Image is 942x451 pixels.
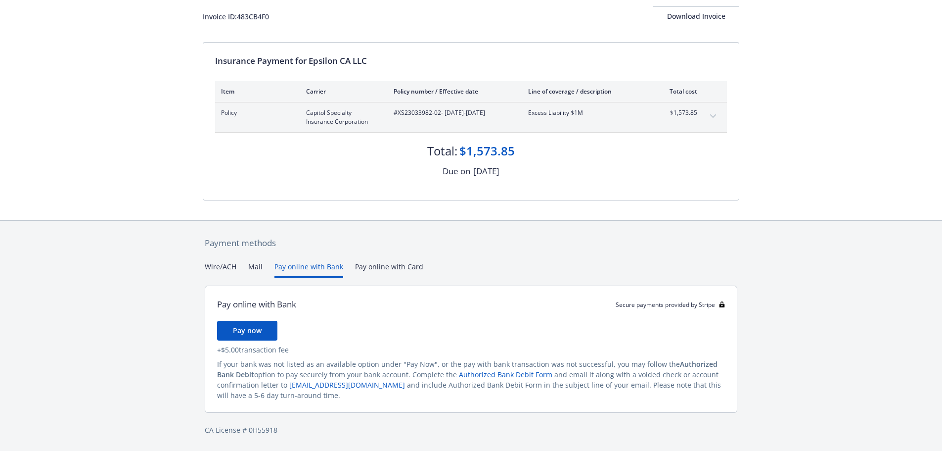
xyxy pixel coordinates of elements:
span: #XS23033982-02 - [DATE]-[DATE] [394,108,512,117]
div: + $5.00 transaction fee [217,345,725,355]
div: CA License # 0H55918 [205,425,737,435]
span: Policy [221,108,290,117]
button: expand content [705,108,721,124]
span: Authorized Bank Debit [217,359,718,379]
div: Carrier [306,87,378,96]
button: Pay now [217,321,277,341]
button: Pay online with Card [355,261,423,278]
div: Payment methods [205,237,737,250]
span: Excess Liability $1M [528,108,644,117]
button: Wire/ACH [205,261,236,278]
div: Due on [443,165,470,178]
a: Authorized Bank Debit Form [459,370,552,379]
span: Capitol Specialty Insurance Corporation [306,108,378,126]
div: $1,573.85 [459,143,515,159]
div: Secure payments provided by Stripe [616,301,725,309]
span: Pay now [233,326,262,335]
span: $1,573.85 [660,108,697,117]
div: Pay online with Bank [217,298,296,311]
div: Policy number / Effective date [394,87,512,96]
div: Total cost [660,87,697,96]
div: Line of coverage / description [528,87,644,96]
button: Pay online with Bank [274,261,343,278]
div: Insurance Payment for Epsilon CA LLC [215,54,727,67]
a: [EMAIL_ADDRESS][DOMAIN_NAME] [289,380,405,390]
div: Item [221,87,290,96]
div: If your bank was not listed as an available option under "Pay Now", or the pay with bank transact... [217,359,725,401]
button: Mail [248,261,263,278]
div: Total: [427,143,457,159]
div: Download Invoice [653,7,739,26]
div: [DATE] [473,165,499,178]
div: Invoice ID: 483CB4F0 [203,11,269,22]
div: PolicyCapitol Specialty Insurance Corporation#XS23033982-02- [DATE]-[DATE]Excess Liability $1M$1,... [215,102,727,132]
button: Download Invoice [653,6,739,26]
